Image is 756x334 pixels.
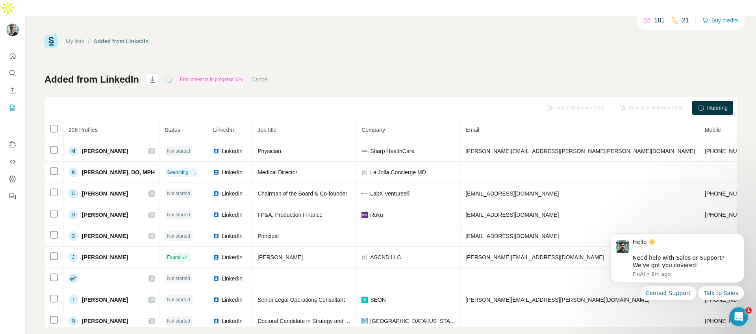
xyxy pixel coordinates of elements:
[82,317,128,325] span: [PERSON_NAME]
[165,127,180,133] span: Status
[213,254,219,260] img: LinkedIn logo
[167,148,190,155] span: Not started
[361,148,368,154] img: company-logo
[705,212,754,218] span: [PHONE_NUMBER]
[167,317,190,325] span: Not started
[702,15,739,26] button: Buy credits
[361,127,385,133] span: Company
[222,211,243,219] span: LinkedIn
[370,190,410,197] span: LabX Ventures®
[44,35,58,48] img: Surfe Logo
[213,169,219,175] img: LinkedIn logo
[69,189,78,198] div: C
[6,155,19,169] button: Use Surfe API
[44,73,139,86] h1: Added from LinkedIn
[213,318,219,324] img: LinkedIn logo
[598,223,756,330] iframe: Intercom notifications message
[682,16,689,25] p: 21
[82,211,128,219] span: [PERSON_NAME]
[69,295,78,304] div: T
[258,212,322,218] span: FP&A, Production Finance
[370,147,414,155] span: Sharp HealthCare
[167,296,190,303] span: Not started
[82,168,155,176] span: [PERSON_NAME], DO, MPH
[82,253,128,261] span: [PERSON_NAME]
[167,211,190,218] span: Not started
[745,307,752,314] span: 1
[213,212,219,218] img: LinkedIn logo
[213,190,219,197] img: LinkedIn logo
[222,190,243,197] span: LinkedIn
[66,38,84,44] a: My lists
[213,148,219,154] img: LinkedIn logo
[69,253,78,262] div: J
[654,16,665,25] p: 181
[167,233,190,240] span: Not started
[213,297,219,303] img: LinkedIn logo
[213,275,219,282] img: LinkedIn logo
[258,127,276,133] span: Job title
[213,233,219,239] img: LinkedIn logo
[6,66,19,80] button: Search
[222,317,243,325] span: LinkedIn
[167,254,180,261] span: Found
[69,210,78,220] div: D
[258,233,279,239] span: Principal
[258,254,303,260] span: [PERSON_NAME]
[222,253,243,261] span: LinkedIn
[258,169,297,175] span: Medical Director
[370,317,456,325] span: [GEOGRAPHIC_DATA][US_STATE] at [GEOGRAPHIC_DATA]
[167,190,190,197] span: Not started
[6,172,19,186] button: Dashboard
[705,127,721,133] span: Mobile
[370,296,386,304] span: SEON
[370,168,426,176] span: La Jolla Concierge MD
[6,24,19,36] img: Avatar
[465,212,559,218] span: [EMAIL_ADDRESS][DOMAIN_NAME]
[6,189,19,203] button: Feedback
[222,275,243,282] span: LinkedIn
[69,168,78,177] div: K
[465,297,650,303] span: [PERSON_NAME][EMAIL_ADDRESS][PERSON_NAME][DOMAIN_NAME]
[370,253,402,261] span: ASCND LLC.
[465,233,559,239] span: [EMAIL_ADDRESS][DOMAIN_NAME]
[82,296,128,304] span: [PERSON_NAME]
[178,75,245,84] div: Enrichment is in progress: 0%
[361,297,368,303] img: company-logo
[6,49,19,63] button: Quick start
[251,76,269,83] button: Cancel
[361,212,368,218] img: company-logo
[705,148,754,154] span: [PHONE_NUMBER]
[6,137,19,151] button: Use Surfe on LinkedIn
[370,211,383,219] span: Roku
[222,296,243,304] span: LinkedIn
[213,127,234,133] span: LinkedIn
[167,275,190,282] span: Not started
[82,232,128,240] span: [PERSON_NAME]
[361,190,368,197] img: company-logo
[465,190,559,197] span: [EMAIL_ADDRESS][DOMAIN_NAME]
[361,318,368,324] img: company-logo
[69,316,78,326] div: N
[82,190,128,197] span: [PERSON_NAME]
[258,297,345,303] span: Senior Legal Operations Consultant
[88,37,90,45] li: /
[465,148,695,154] span: [PERSON_NAME][EMAIL_ADDRESS][PERSON_NAME][PERSON_NAME][DOMAIN_NAME]
[258,148,281,154] span: Physician
[69,127,98,133] span: 208 Profiles
[705,190,754,197] span: [PHONE_NUMBER]
[69,146,78,156] div: M
[167,169,188,176] span: Searching
[222,168,243,176] span: LinkedIn
[258,190,347,197] span: Chairman of the Board & Co-founder
[82,147,128,155] span: [PERSON_NAME]
[6,83,19,98] button: Enrich CSV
